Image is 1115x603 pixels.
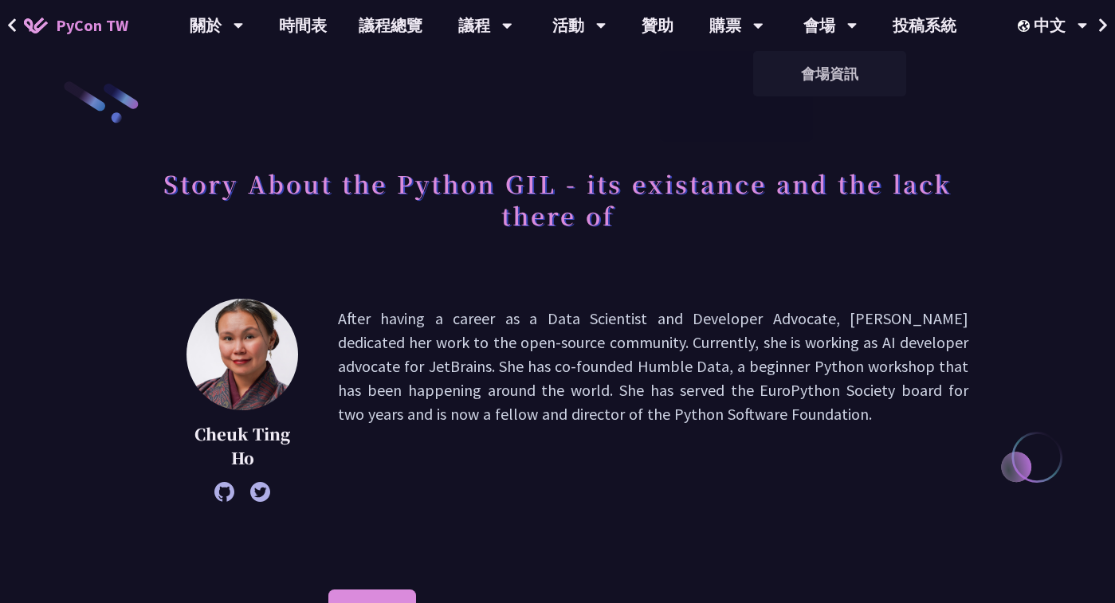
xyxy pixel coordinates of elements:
span: PyCon TW [56,14,128,37]
a: PyCon TW [8,6,144,45]
p: After having a career as a Data Scientist and Developer Advocate, [PERSON_NAME] dedicated her wor... [338,307,968,494]
h1: Story About the Python GIL - its existance and the lack there of [147,159,968,239]
img: Cheuk Ting Ho [186,299,298,410]
a: 會場資訊 [753,55,906,92]
img: Locale Icon [1018,20,1034,32]
p: Cheuk Ting Ho [186,422,298,470]
img: Home icon of PyCon TW 2025 [24,18,48,33]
